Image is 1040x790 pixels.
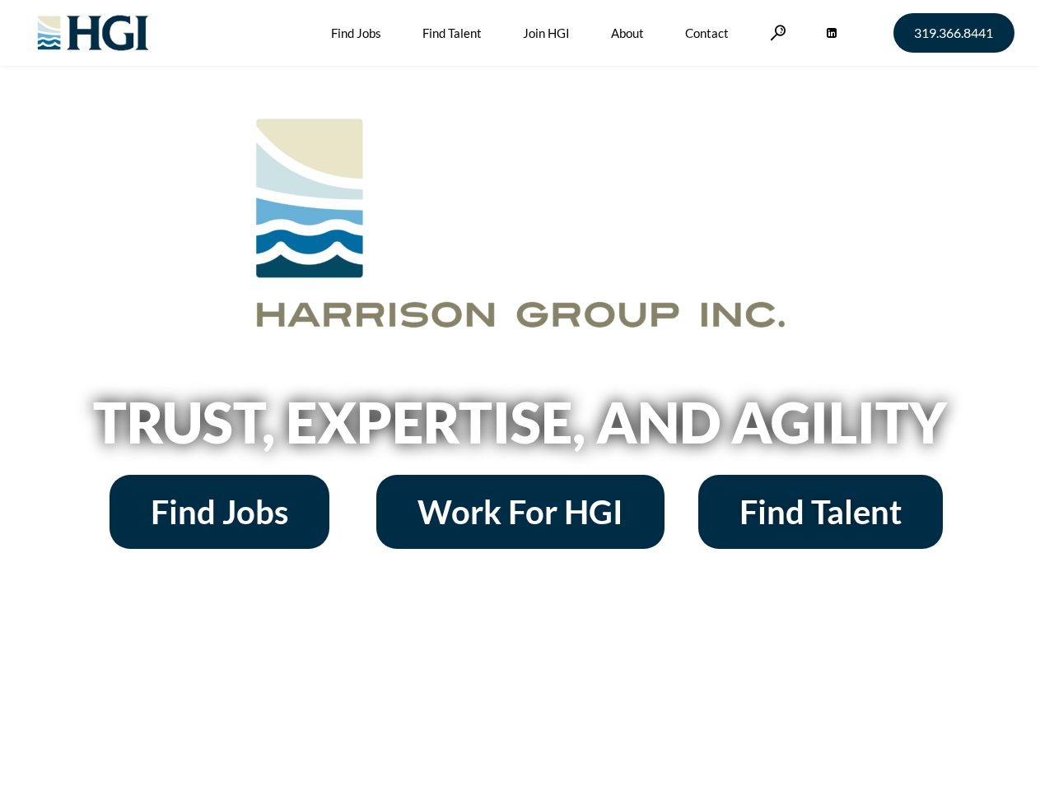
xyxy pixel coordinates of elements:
a: 319.366.8441 [893,13,1014,53]
a: Work For HGI [376,475,665,549]
span: Find Jobs [151,495,288,528]
span: Work For HGI [417,495,623,528]
span: Find Talent [739,495,902,528]
a: Search [770,25,786,40]
span: 319.366.8441 [914,26,993,39]
h2: Trust, Expertise, and Agility [51,394,990,450]
a: Find Jobs [110,475,329,549]
a: Find Talent [698,475,943,549]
